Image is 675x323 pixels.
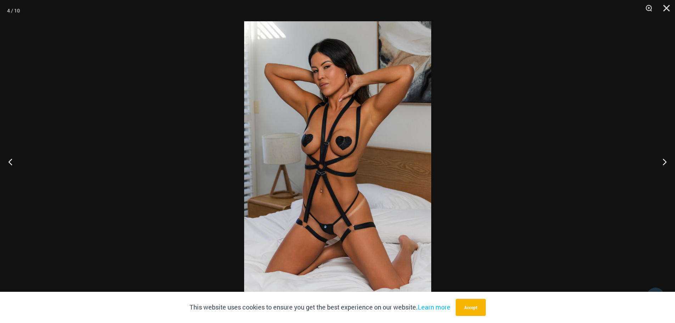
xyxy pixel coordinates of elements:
div: 4 / 10 [7,5,20,16]
button: Accept [456,299,486,316]
a: Learn more [418,303,450,311]
img: Truth or Dare Black 1905 Bodysuit 611 Micro 01 [244,21,431,302]
button: Next [648,144,675,179]
p: This website uses cookies to ensure you get the best experience on our website. [190,302,450,313]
